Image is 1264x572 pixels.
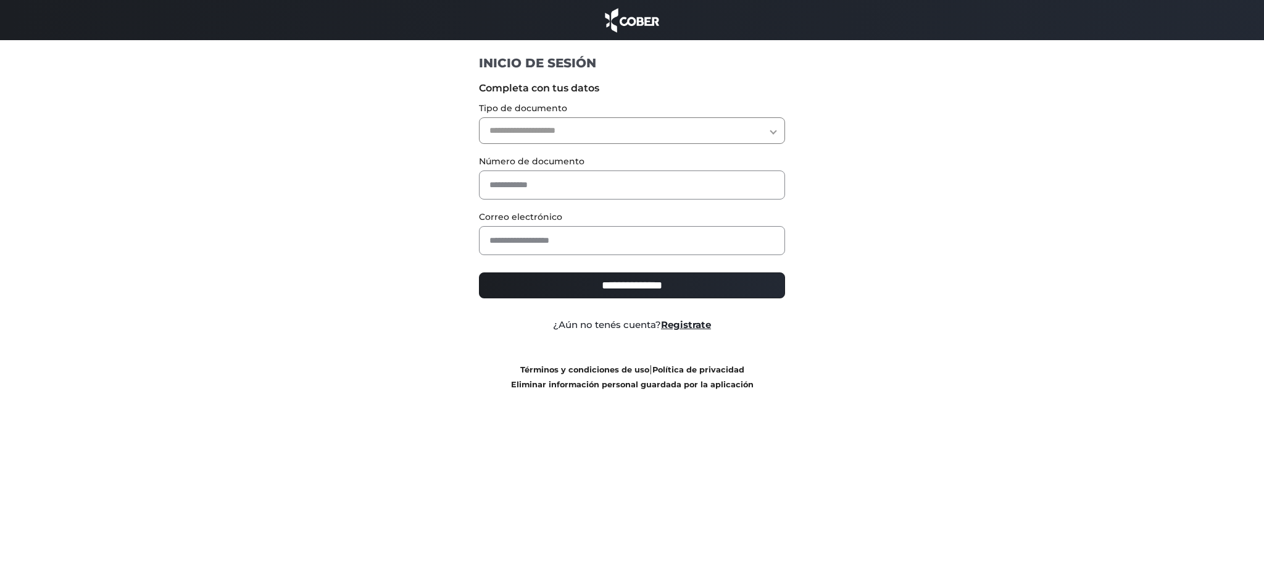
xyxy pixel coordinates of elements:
label: Tipo de documento [479,102,786,115]
label: Número de documento [479,155,786,168]
div: | [470,362,795,392]
label: Completa con tus datos [479,81,786,96]
a: Política de privacidad [652,365,744,374]
img: cober_marca.png [602,6,662,34]
a: Términos y condiciones de uso [520,365,649,374]
div: ¿Aún no tenés cuenta? [470,318,795,332]
a: Registrate [661,319,711,330]
label: Correo electrónico [479,211,786,224]
h1: INICIO DE SESIÓN [479,55,786,71]
a: Eliminar información personal guardada por la aplicación [511,380,754,389]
